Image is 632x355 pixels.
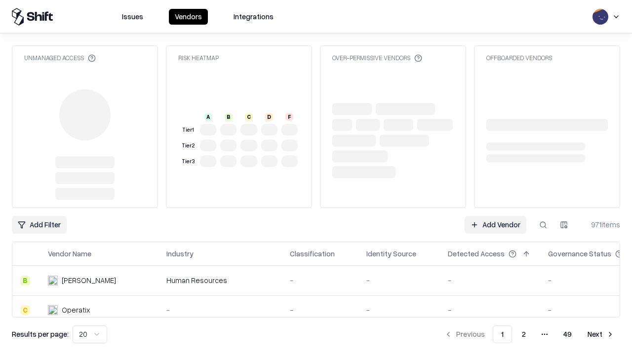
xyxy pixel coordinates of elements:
[448,305,532,315] div: -
[62,305,90,315] div: Operatix
[180,142,196,150] div: Tier 2
[548,248,611,259] div: Governance Status
[228,9,279,25] button: Integrations
[290,248,335,259] div: Classification
[225,113,233,121] div: B
[245,113,253,121] div: C
[20,276,30,285] div: B
[465,216,526,234] a: Add Vendor
[290,305,351,315] div: -
[493,325,512,343] button: 1
[265,113,273,121] div: D
[486,54,552,62] div: Offboarded Vendors
[169,9,208,25] button: Vendors
[12,329,69,339] p: Results per page:
[332,54,422,62] div: Over-Permissive Vendors
[180,157,196,166] div: Tier 3
[366,248,416,259] div: Identity Source
[180,126,196,134] div: Tier 1
[204,113,212,121] div: A
[24,54,96,62] div: Unmanaged Access
[582,325,620,343] button: Next
[166,275,274,285] div: Human Resources
[366,305,432,315] div: -
[448,248,505,259] div: Detected Access
[116,9,149,25] button: Issues
[166,305,274,315] div: -
[12,216,67,234] button: Add Filter
[48,305,58,315] img: Operatix
[514,325,534,343] button: 2
[366,275,432,285] div: -
[555,325,580,343] button: 49
[581,219,620,230] div: 971 items
[285,113,293,121] div: F
[166,248,194,259] div: Industry
[438,325,620,343] nav: pagination
[62,275,116,285] div: [PERSON_NAME]
[20,305,30,315] div: C
[48,276,58,285] img: Deel
[448,275,532,285] div: -
[290,275,351,285] div: -
[48,248,91,259] div: Vendor Name
[178,54,219,62] div: Risk Heatmap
